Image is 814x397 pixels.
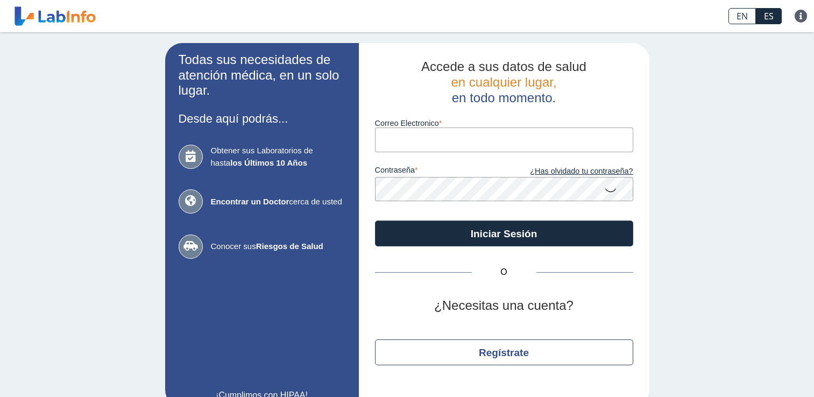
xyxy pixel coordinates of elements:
span: cerca de usted [211,196,345,208]
h3: Desde aquí podrás... [179,112,345,125]
a: ¿Has olvidado tu contraseña? [504,166,633,178]
span: Conocer sus [211,240,345,253]
a: ES [756,8,782,24]
b: Encontrar un Doctor [211,197,289,206]
span: Accede a sus datos de salud [421,59,586,74]
span: O [472,266,536,279]
span: Obtener sus Laboratorios de hasta [211,145,345,169]
h2: Todas sus necesidades de atención médica, en un solo lugar. [179,52,345,98]
span: en cualquier lugar, [451,75,556,89]
a: EN [728,8,756,24]
b: los Últimos 10 Años [230,158,307,167]
button: Iniciar Sesión [375,221,633,246]
iframe: Help widget launcher [718,355,802,385]
button: Regístrate [375,339,633,365]
span: en todo momento. [452,90,556,105]
label: contraseña [375,166,504,178]
label: Correo Electronico [375,119,633,127]
h2: ¿Necesitas una cuenta? [375,298,633,314]
b: Riesgos de Salud [256,242,323,251]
